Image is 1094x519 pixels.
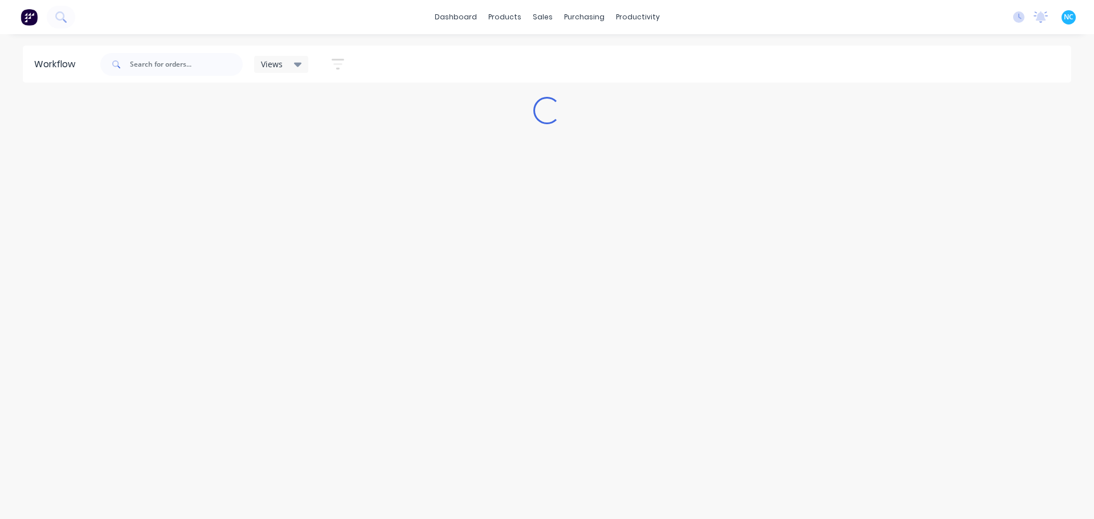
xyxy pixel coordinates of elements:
[261,58,283,70] span: Views
[34,58,81,71] div: Workflow
[610,9,666,26] div: productivity
[130,53,243,76] input: Search for orders...
[527,9,558,26] div: sales
[21,9,38,26] img: Factory
[558,9,610,26] div: purchasing
[1064,12,1073,22] span: NC
[483,9,527,26] div: products
[429,9,483,26] a: dashboard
